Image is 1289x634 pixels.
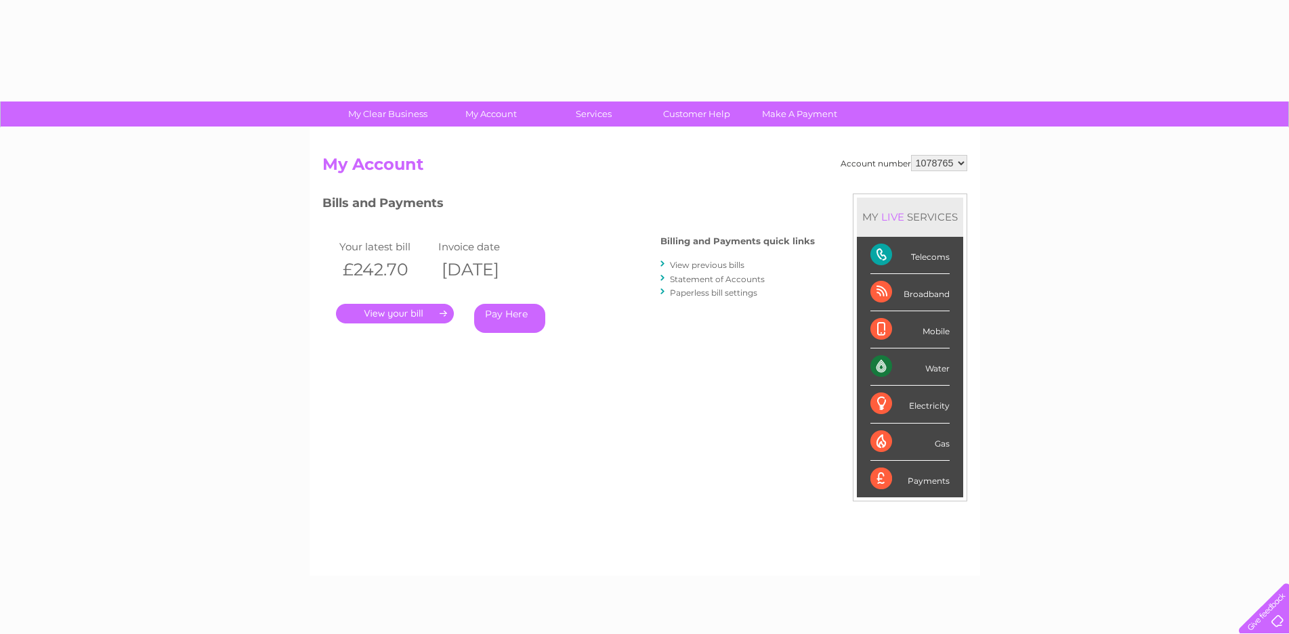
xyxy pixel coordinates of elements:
h4: Billing and Payments quick links [660,236,815,246]
div: Water [870,348,950,386]
a: My Account [435,101,547,127]
div: Gas [870,424,950,461]
div: MY SERVICES [857,198,963,236]
div: Telecoms [870,237,950,274]
div: LIVE [879,210,907,223]
a: Services [538,101,650,127]
td: Your latest bill [336,237,435,256]
a: Statement of Accounts [670,274,765,284]
a: Pay Here [474,304,545,333]
h3: Bills and Payments [322,194,815,217]
div: Broadband [870,274,950,311]
a: Paperless bill settings [670,288,757,298]
a: . [336,304,454,323]
h2: My Account [322,155,967,181]
div: Payments [870,461,950,497]
th: £242.70 [336,256,435,284]
td: Invoice date [435,237,534,256]
a: My Clear Business [332,101,444,127]
a: View previous bills [670,260,744,270]
div: Account number [841,155,967,171]
a: Customer Help [641,101,753,127]
th: [DATE] [435,256,534,284]
div: Mobile [870,311,950,348]
div: Electricity [870,386,950,423]
a: Make A Payment [744,101,855,127]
